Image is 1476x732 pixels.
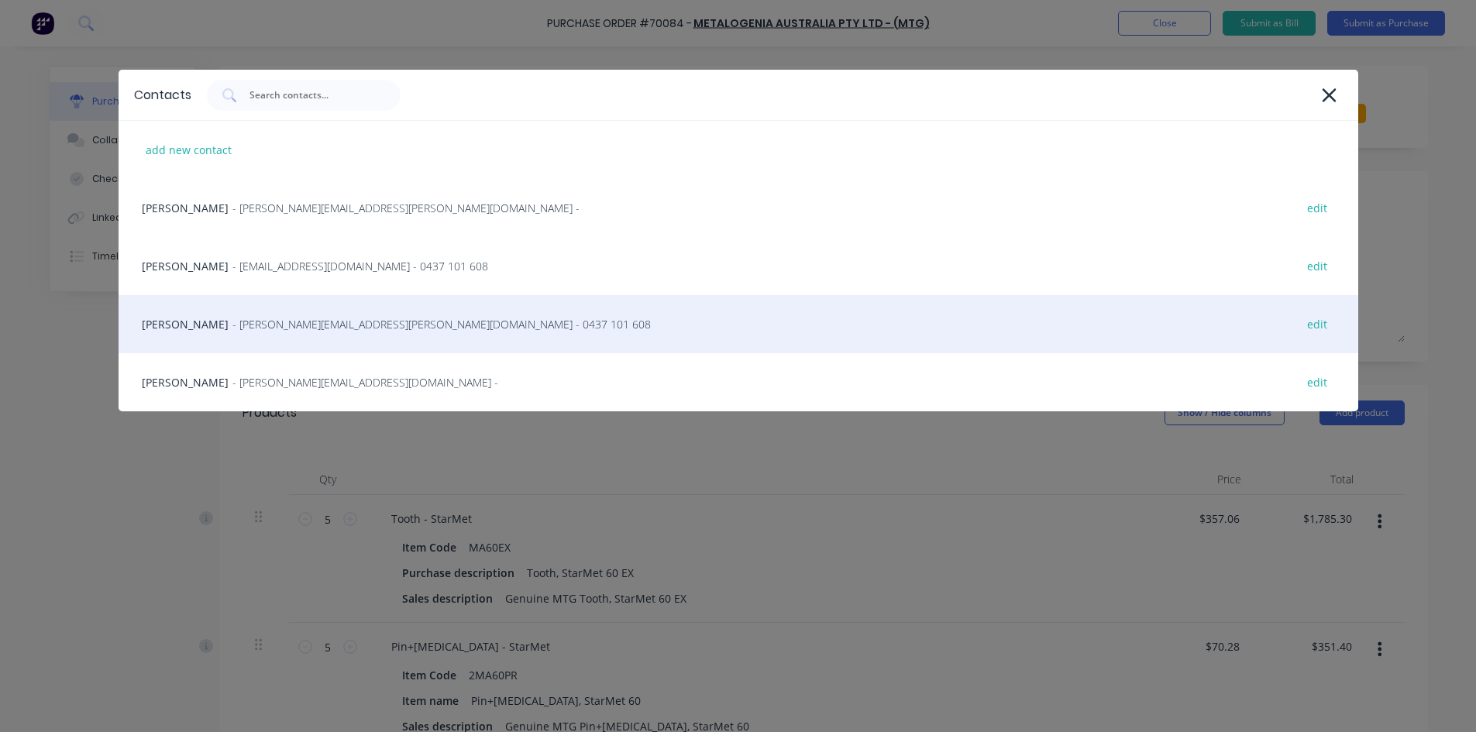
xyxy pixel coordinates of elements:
[119,237,1358,295] div: [PERSON_NAME]
[232,258,488,274] span: - [EMAIL_ADDRESS][DOMAIN_NAME] - 0437 101 608
[232,316,651,332] span: - [PERSON_NAME][EMAIL_ADDRESS][PERSON_NAME][DOMAIN_NAME] - 0437 101 608
[232,200,580,216] span: - [PERSON_NAME][EMAIL_ADDRESS][PERSON_NAME][DOMAIN_NAME] -
[1299,312,1335,336] div: edit
[119,353,1358,411] div: [PERSON_NAME]
[1299,254,1335,278] div: edit
[138,138,239,162] div: add new contact
[232,374,498,390] span: - [PERSON_NAME][EMAIL_ADDRESS][DOMAIN_NAME] -
[248,88,377,103] input: Search contacts...
[1299,370,1335,394] div: edit
[1299,196,1335,220] div: edit
[119,179,1358,237] div: [PERSON_NAME]
[119,295,1358,353] div: [PERSON_NAME]
[134,86,191,105] div: Contacts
